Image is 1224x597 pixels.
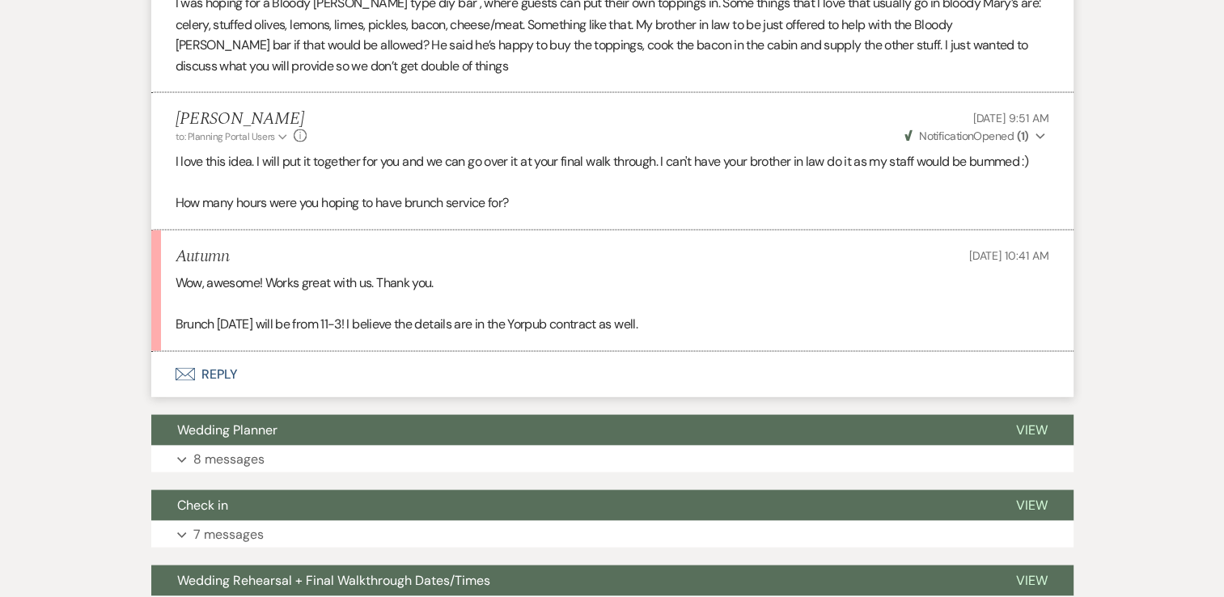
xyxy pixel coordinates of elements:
button: Check in [151,489,990,520]
span: [DATE] 10:41 AM [969,248,1049,262]
span: [DATE] 9:51 AM [972,110,1048,125]
span: Notification [919,128,973,142]
span: View [1016,421,1048,438]
button: NotificationOpened (1) [902,127,1049,144]
strong: ( 1 ) [1016,128,1028,142]
span: Check in [177,496,228,513]
span: Opened [904,128,1029,142]
span: Wedding Rehearsal + Final Walkthrough Dates/Times [177,571,490,588]
button: Wedding Rehearsal + Final Walkthrough Dates/Times [151,565,990,595]
span: View [1016,571,1048,588]
p: 7 messages [193,523,264,544]
p: How many hours were you hoping to have brunch service for? [176,192,1049,213]
span: View [1016,496,1048,513]
p: I love this idea. I will put it together for you and we can go over it at your final walk through... [176,150,1049,171]
button: View [990,414,1074,445]
p: 8 messages [193,448,265,469]
p: Wow, awesome! Works great with us. Thank you. [176,272,1049,293]
button: to: Planning Portal Users [176,129,290,143]
span: to: Planning Portal Users [176,129,275,142]
button: 8 messages [151,445,1074,472]
p: Brunch [DATE] will be from 11-3! I believe the details are in the Yorpub contract as well. [176,313,1049,334]
button: View [990,489,1074,520]
h5: Autumn [176,246,230,266]
button: 7 messages [151,520,1074,548]
span: Wedding Planner [177,421,277,438]
button: Wedding Planner [151,414,990,445]
button: Reply [151,351,1074,396]
button: View [990,565,1074,595]
h5: [PERSON_NAME] [176,108,307,129]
